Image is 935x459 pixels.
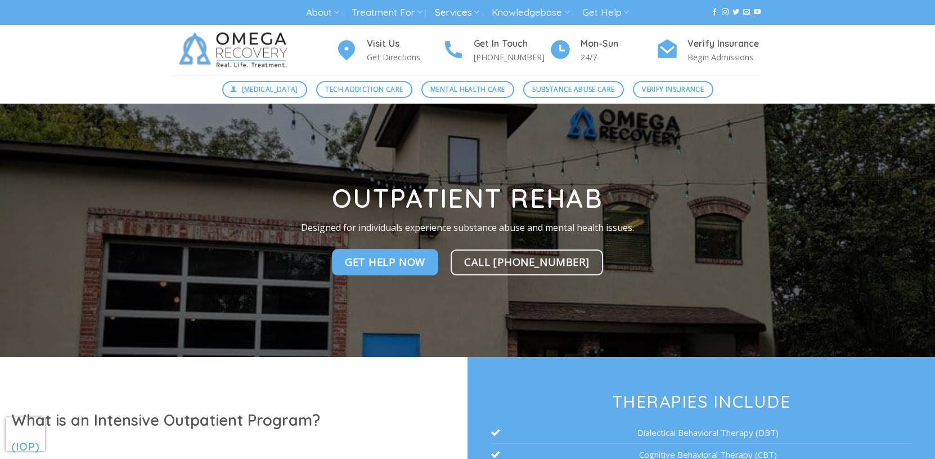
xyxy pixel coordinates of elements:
[11,411,456,430] h1: What is an Intensive Outpatient Program?
[582,2,629,23] a: Get Help
[743,8,750,16] a: Send us an email
[306,2,339,23] a: About
[722,8,729,16] a: Follow on Instagram
[316,81,412,98] a: Tech Addiction Care
[442,37,549,64] a: Get In Touch [PHONE_NUMBER]
[491,393,912,410] h3: Therapies Include
[421,81,514,98] a: Mental Health Care
[435,2,479,23] a: Services
[172,25,299,75] img: Omega Recovery
[656,37,763,64] a: Verify Insurance Begin Admissions
[633,81,713,98] a: Verify Insurance
[332,182,603,215] strong: Outpatient Rehab
[532,84,614,95] span: Substance Abuse Care
[732,8,739,16] a: Follow on Twitter
[754,8,761,16] a: Follow on YouTube
[474,51,549,64] p: [PHONE_NUMBER]
[687,51,763,64] p: Begin Admissions
[285,221,650,235] p: Designed for individuals experience substance abuse and mental health issues.
[242,84,298,95] span: [MEDICAL_DATA]
[325,84,403,95] span: Tech Addiction Care
[492,2,569,23] a: Knowledgebase
[352,2,422,23] a: Treatment For
[464,253,590,270] span: Call [PHONE_NUMBER]
[711,8,718,16] a: Follow on Facebook
[451,249,603,275] a: Call [PHONE_NUMBER]
[491,422,912,444] li: Dialectical Behavioral Therapy (DBT)
[345,254,425,270] span: Get Help NOw
[367,37,442,51] h4: Visit Us
[581,51,656,64] p: 24/7
[367,51,442,64] p: Get Directions
[474,37,549,51] h4: Get In Touch
[581,37,656,51] h4: Mon-Sun
[430,84,505,95] span: Mental Health Care
[11,439,39,453] span: (IOP)
[642,84,704,95] span: Verify Insurance
[335,37,442,64] a: Visit Us Get Directions
[332,249,438,275] a: Get Help NOw
[222,81,308,98] a: [MEDICAL_DATA]
[687,37,763,51] h4: Verify Insurance
[523,81,624,98] a: Substance Abuse Care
